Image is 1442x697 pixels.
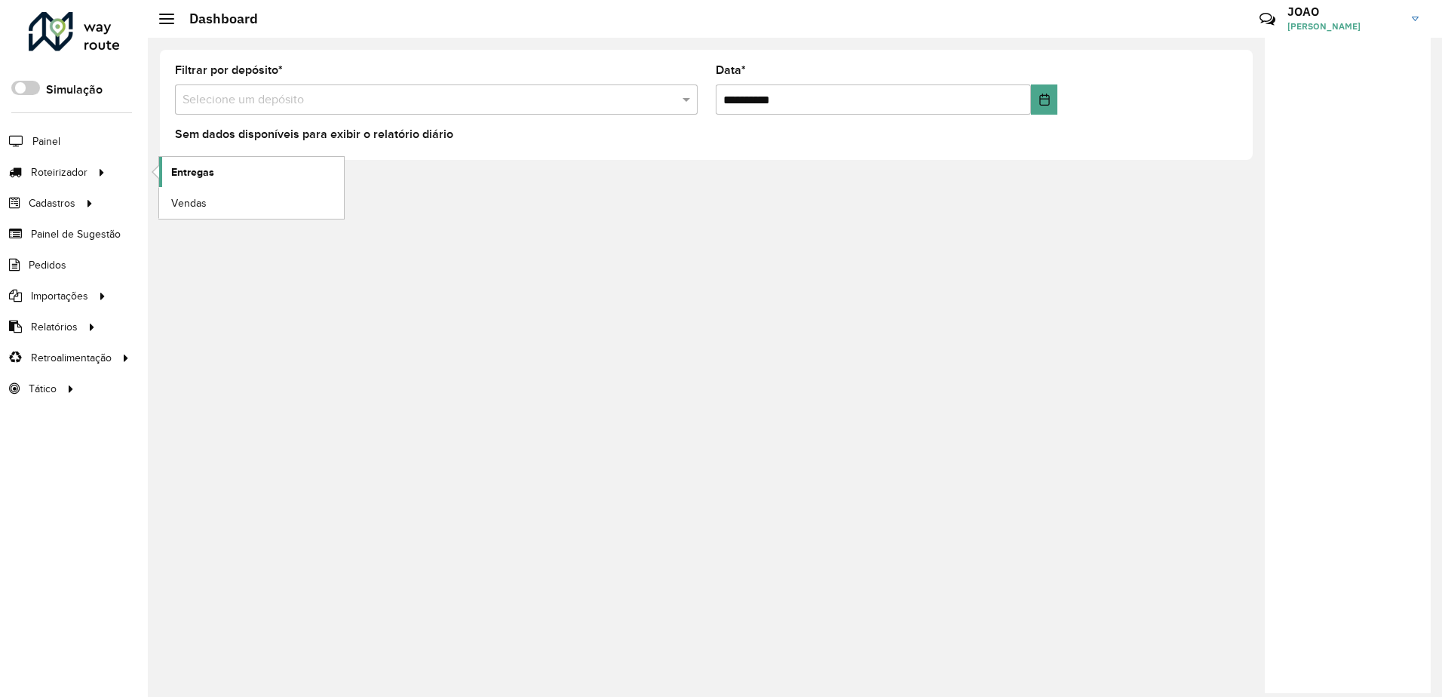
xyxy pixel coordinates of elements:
[31,164,87,180] span: Roteirizador
[29,257,66,273] span: Pedidos
[175,125,453,143] label: Sem dados disponíveis para exibir o relatório diário
[716,61,746,79] label: Data
[1079,5,1237,45] div: Críticas? Dúvidas? Elogios? Sugestões? Entre em contato conosco!
[1287,5,1401,19] h3: JOAO
[1287,20,1401,33] span: [PERSON_NAME]
[31,350,112,366] span: Retroalimentação
[46,81,103,99] label: Simulação
[175,61,283,79] label: Filtrar por depósito
[31,226,121,242] span: Painel de Sugestão
[159,188,344,218] a: Vendas
[159,157,344,187] a: Entregas
[174,11,258,27] h2: Dashboard
[171,195,207,211] span: Vendas
[31,288,88,304] span: Importações
[171,164,214,180] span: Entregas
[29,195,75,211] span: Cadastros
[1251,3,1284,35] a: Contato Rápido
[29,381,57,397] span: Tático
[31,319,78,335] span: Relatórios
[32,134,60,149] span: Painel
[1031,84,1057,115] button: Choose Date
